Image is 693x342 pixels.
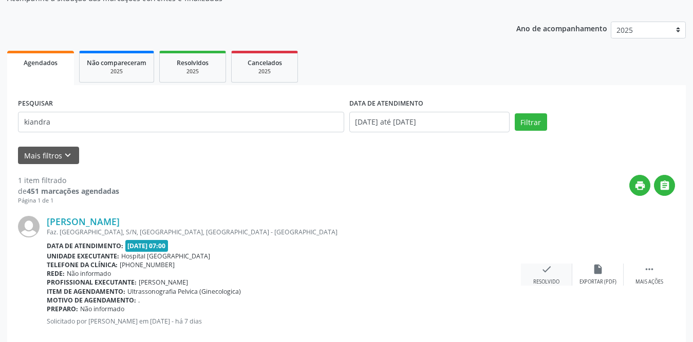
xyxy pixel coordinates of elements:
button: Filtrar [515,113,547,131]
span: [PHONE_NUMBER] [120,260,175,269]
p: Solicitado por [PERSON_NAME] em [DATE] - há 7 dias [47,317,521,326]
label: PESQUISAR [18,96,53,112]
img: img [18,216,40,237]
div: Página 1 de 1 [18,196,119,205]
input: Nome, CNS [18,112,344,132]
span: [PERSON_NAME] [139,278,188,287]
b: Unidade executante: [47,252,119,260]
div: 2025 [87,68,146,75]
span: Cancelados [248,58,282,67]
span: Resolvidos [177,58,209,67]
div: 1 item filtrado [18,175,119,186]
span: Não informado [67,269,111,278]
span: Hospital [GEOGRAPHIC_DATA] [121,252,210,260]
b: Preparo: [47,305,78,313]
b: Data de atendimento: [47,242,123,250]
div: Faz. [GEOGRAPHIC_DATA], S/N, [GEOGRAPHIC_DATA], [GEOGRAPHIC_DATA] - [GEOGRAPHIC_DATA] [47,228,521,236]
i: insert_drive_file [592,264,604,275]
button:  [654,175,675,196]
b: Item de agendamento: [47,287,125,296]
i: keyboard_arrow_down [62,150,73,161]
div: de [18,186,119,196]
span: Ultrassonografia Pelvica (Ginecologica) [127,287,241,296]
span: Agendados [24,58,58,67]
button: Mais filtroskeyboard_arrow_down [18,147,79,165]
b: Telefone da clínica: [47,260,118,269]
b: Rede: [47,269,65,278]
input: Selecione um intervalo [349,112,510,132]
i: check [541,264,552,275]
span: Não compareceram [87,58,146,67]
span: [DATE] 07:00 [125,240,168,252]
b: Motivo de agendamento: [47,296,136,305]
div: Exportar (PDF) [579,278,616,286]
button: print [629,175,650,196]
div: 2025 [239,68,290,75]
strong: 451 marcações agendadas [27,186,119,196]
div: Mais ações [635,278,663,286]
span: Não informado [80,305,124,313]
label: DATA DE ATENDIMENTO [349,96,423,112]
i:  [659,180,670,191]
p: Ano de acompanhamento [516,22,607,34]
i: print [634,180,646,191]
div: Resolvido [533,278,559,286]
div: 2025 [167,68,218,75]
span: . [138,296,140,305]
a: [PERSON_NAME] [47,216,120,227]
i:  [644,264,655,275]
b: Profissional executante: [47,278,137,287]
